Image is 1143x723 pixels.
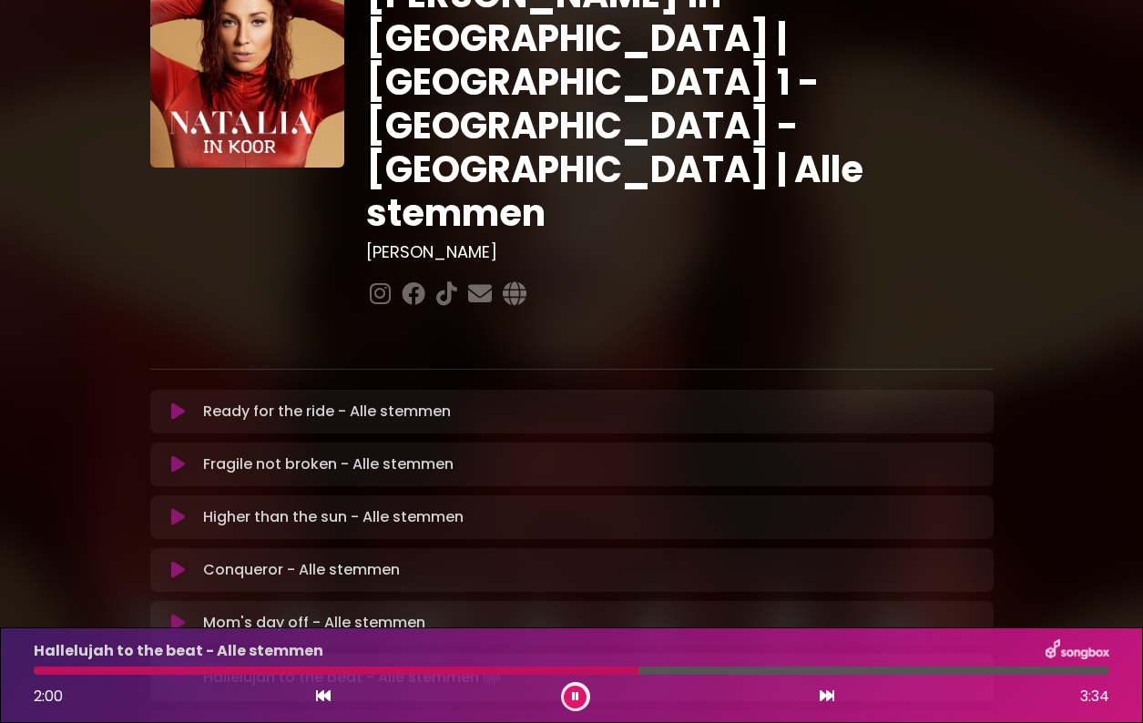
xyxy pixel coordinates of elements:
[1046,639,1109,663] img: songbox-logo-white.png
[366,242,994,262] h3: [PERSON_NAME]
[203,612,425,634] p: Mom's day off - Alle stemmen
[203,559,400,581] p: Conqueror - Alle stemmen
[34,640,323,662] p: Hallelujah to the beat - Alle stemmen
[203,453,454,475] p: Fragile not broken - Alle stemmen
[34,686,63,707] span: 2:00
[1080,686,1109,708] span: 3:34
[203,506,464,528] p: Higher than the sun - Alle stemmen
[203,401,451,423] p: Ready for the ride - Alle stemmen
